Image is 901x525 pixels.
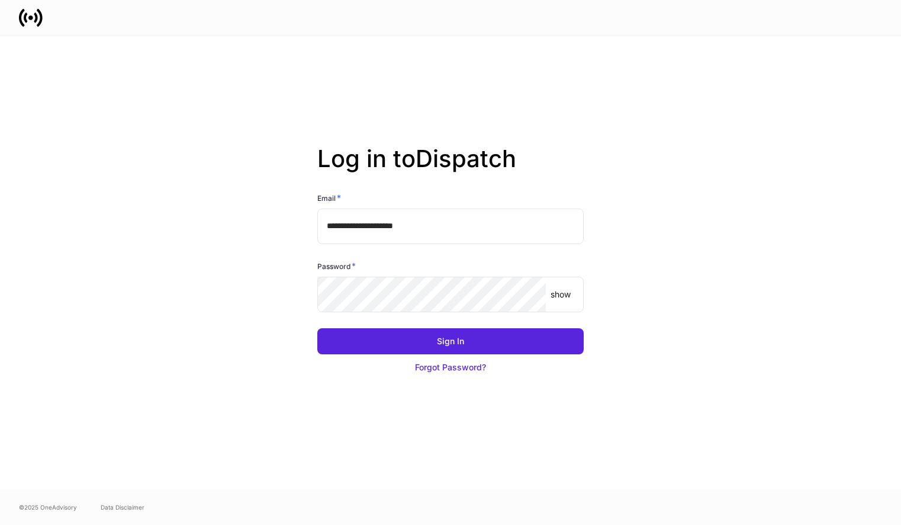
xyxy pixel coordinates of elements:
[317,260,356,272] h6: Password
[437,335,464,347] div: Sign In
[551,289,571,300] p: show
[317,354,584,380] button: Forgot Password?
[19,502,77,512] span: © 2025 OneAdvisory
[317,192,341,204] h6: Email
[415,361,486,373] div: Forgot Password?
[317,328,584,354] button: Sign In
[101,502,144,512] a: Data Disclaimer
[317,145,584,192] h2: Log in to Dispatch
